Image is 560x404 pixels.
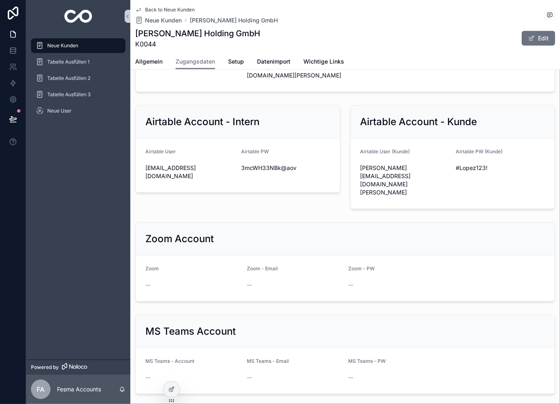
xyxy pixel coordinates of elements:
span: Tabelle Ausfüllen 2 [47,75,90,82]
span: [PERSON_NAME][EMAIL_ADDRESS][DOMAIN_NAME][PERSON_NAME] [360,164,450,196]
span: MS Teams - PW [349,358,386,364]
span: MS Teams - Email [247,358,289,364]
span: Tabelle Ausfüllen 1 [47,59,90,65]
a: Zugangsdaten [176,54,215,70]
div: scrollable content [26,33,130,129]
span: [EMAIL_ADDRESS][DOMAIN_NAME] [145,164,235,180]
span: -- [247,281,252,289]
span: 3mcWH33NBk@aov [241,164,330,172]
span: Airtable PW [241,148,269,155]
span: Setup [228,57,244,66]
span: Allgemein [135,57,163,66]
a: Tabelle Ausfüllen 1 [31,55,125,69]
span: Zoom - PW [349,265,375,272]
span: Airtable PW (Kunde) [456,148,503,155]
span: -- [145,281,150,289]
span: Wichtige Links [303,57,344,66]
h2: Airtable Account - Kunde [360,115,477,128]
span: Zugangsdaten [176,57,215,66]
span: Airtable User (Kunde) [360,148,410,155]
span: Neue Kunden [47,42,78,49]
a: [PERSON_NAME] Holding GmbH [190,16,278,24]
img: App logo [64,10,92,23]
span: -- [349,281,354,289]
a: Allgemein [135,54,163,71]
span: #Lopez123! [456,164,545,172]
span: MS Teams - Account [145,358,194,364]
a: Wichtige Links [303,54,344,71]
span: -- [349,373,354,382]
span: Airtable User [145,148,176,155]
a: Neue User [31,104,125,118]
h1: [PERSON_NAME] Holding GmbH [135,28,260,39]
span: -- [247,373,252,382]
h2: MS Teams Account [145,325,236,338]
span: Tabelle Ausfüllen 3 [47,91,90,98]
a: Back to Neue Kunden [135,7,195,13]
a: Tabelle Ausfüllen 2 [31,71,125,86]
span: Datenimport [257,57,290,66]
a: Neue Kunden [31,38,125,53]
span: Powered by [31,364,59,371]
a: Powered by [26,360,130,375]
h2: Airtable Account - Intern [145,115,259,128]
span: K0044 [135,39,260,49]
span: Back to Neue Kunden [145,7,195,13]
span: -- [145,373,150,382]
a: Datenimport [257,54,290,71]
span: Zoom - Email [247,265,278,272]
p: Fesma Accounts [57,385,101,393]
span: FA [37,384,45,394]
a: Neue Kunden [135,16,182,24]
h2: Zoom Account [145,232,214,245]
span: Zoom [145,265,159,272]
a: Tabelle Ausfüllen 3 [31,87,125,102]
span: Neue User [47,108,72,114]
a: Setup [228,54,244,71]
span: Neue Kunden [145,16,182,24]
button: Edit [522,31,555,46]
